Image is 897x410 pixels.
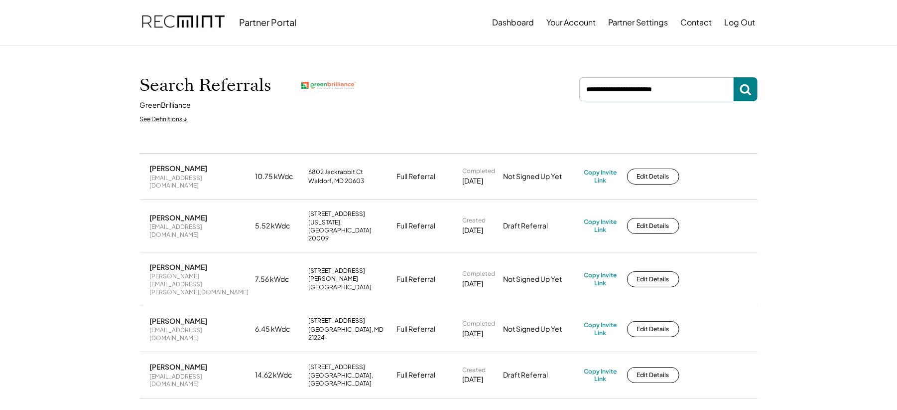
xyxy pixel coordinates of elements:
[584,321,617,337] div: Copy Invite Link
[150,316,208,325] div: [PERSON_NAME]
[309,210,366,218] div: [STREET_ADDRESS]
[463,176,484,186] div: [DATE]
[463,366,486,374] div: Created
[463,320,496,328] div: Completed
[504,172,578,182] div: Not Signed Up Yet
[547,12,596,32] button: Your Account
[150,362,208,371] div: [PERSON_NAME]
[504,370,578,380] div: Draft Referral
[627,367,679,383] button: Edit Details
[463,329,484,339] div: [DATE]
[256,274,303,284] div: 7.56 kWdc
[256,370,303,380] div: 14.62 kWdc
[140,100,191,110] div: GreenBrilliance
[463,375,484,385] div: [DATE]
[150,272,250,296] div: [PERSON_NAME][EMAIL_ADDRESS][PERSON_NAME][DOMAIN_NAME]
[309,218,391,242] div: [US_STATE], [GEOGRAPHIC_DATA] 20009
[99,58,107,66] img: tab_keywords_by_traffic_grey.svg
[256,172,303,182] div: 10.75 kWdc
[681,12,712,32] button: Contact
[725,12,756,32] button: Log Out
[584,271,617,287] div: Copy Invite Link
[150,174,250,190] div: [EMAIL_ADDRESS][DOMAIN_NAME]
[28,16,49,24] div: v 4.0.25
[463,225,484,235] div: [DATE]
[397,172,436,182] div: Full Referral
[142,5,225,39] img: recmint-logotype%403x.png
[309,177,365,185] div: Waldorf, MD 20603
[627,271,679,287] button: Edit Details
[150,213,208,222] div: [PERSON_NAME]
[397,370,436,380] div: Full Referral
[584,169,617,184] div: Copy Invite Link
[463,167,496,175] div: Completed
[150,223,250,238] div: [EMAIL_ADDRESS][DOMAIN_NAME]
[309,372,391,387] div: [GEOGRAPHIC_DATA], [GEOGRAPHIC_DATA]
[256,324,303,334] div: 6.45 kWdc
[504,324,578,334] div: Not Signed Up Yet
[584,218,617,233] div: Copy Invite Link
[309,283,372,291] div: [GEOGRAPHIC_DATA]
[627,321,679,337] button: Edit Details
[110,59,168,65] div: Keywords by Traffic
[463,279,484,289] div: [DATE]
[397,274,436,284] div: Full Referral
[584,368,617,383] div: Copy Invite Link
[150,326,250,342] div: [EMAIL_ADDRESS][DOMAIN_NAME]
[38,59,89,65] div: Domain Overview
[150,373,250,388] div: [EMAIL_ADDRESS][DOMAIN_NAME]
[240,16,297,28] div: Partner Portal
[26,26,110,34] div: Domain: [DOMAIN_NAME]
[397,324,436,334] div: Full Referral
[627,169,679,185] button: Edit Details
[140,115,188,124] div: See Definitions ↓
[150,262,208,271] div: [PERSON_NAME]
[309,317,366,325] div: [STREET_ADDRESS]
[301,82,356,89] img: greenbrilliance.png
[309,267,391,282] div: [STREET_ADDRESS][PERSON_NAME]
[256,221,303,231] div: 5.52 kWdc
[493,12,534,32] button: Dashboard
[16,16,24,24] img: logo_orange.svg
[609,12,668,32] button: Partner Settings
[309,168,364,176] div: 6802 Jackrabbit Ct
[627,218,679,234] button: Edit Details
[463,270,496,278] div: Completed
[27,58,35,66] img: tab_domain_overview_orange.svg
[504,274,578,284] div: Not Signed Up Yet
[16,26,24,34] img: website_grey.svg
[309,326,391,341] div: [GEOGRAPHIC_DATA], MD 21224
[463,216,486,224] div: Created
[309,363,366,371] div: [STREET_ADDRESS]
[397,221,436,231] div: Full Referral
[504,221,578,231] div: Draft Referral
[140,75,271,96] h1: Search Referrals
[150,164,208,173] div: [PERSON_NAME]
